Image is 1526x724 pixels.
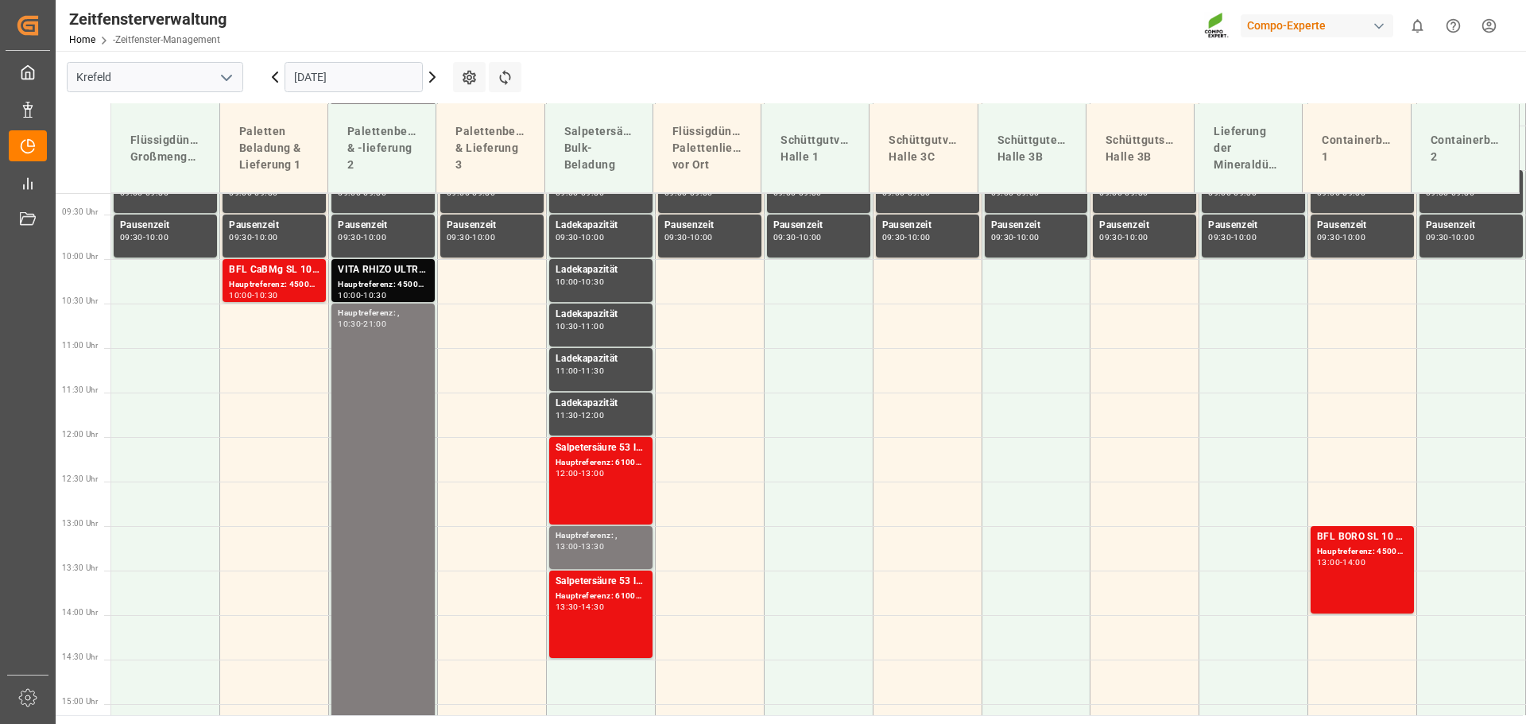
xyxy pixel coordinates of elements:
font: 09:30 [338,232,361,242]
font: 14:30 [581,602,604,612]
font: 09:30 [664,232,687,242]
font: - [361,232,363,242]
font: 10:00 [581,232,604,242]
font: Ladekapazität [556,397,618,408]
font: 09:30 [229,232,252,242]
font: - [1013,232,1016,242]
font: 09:30 [447,232,470,242]
font: Salpetersäure 53 lose [556,575,652,587]
font: Pausenzeit [773,219,823,230]
font: 13:30 Uhr [62,563,98,572]
font: 09:30 [120,232,143,242]
font: Hauptreferenz: , [556,531,618,540]
font: 12:00 Uhr [62,430,98,439]
font: 09:30 [556,232,579,242]
font: Ladekapazität [556,308,618,319]
font: Pausenzeit [1208,219,1258,230]
font: - [1340,557,1342,567]
font: 10:00 [1451,232,1474,242]
font: Salpetersäure 53 lose [556,442,652,453]
font: - [1231,232,1234,242]
font: 10:00 [145,232,168,242]
font: - [470,232,472,242]
font: 10:00 [556,277,579,287]
font: 09:30 [882,232,905,242]
button: Menü öffnen [214,65,238,90]
font: Palettenbeladung & Lieferung 3 [455,125,556,171]
font: - [361,319,363,329]
font: 11:00 Uhr [62,341,98,350]
font: - [361,290,363,300]
font: 10:00 [363,232,386,242]
font: Containerbeladung 1 [1322,134,1428,163]
font: 10:00 [1125,232,1148,242]
font: 14:00 [1342,557,1365,567]
font: 10:30 [363,290,386,300]
font: Palettenbeladung & -lieferung 2 [347,125,447,171]
font: 11:00 [556,366,579,376]
font: Pausenzeit [991,219,1041,230]
font: 10:30 [338,319,361,329]
font: Pausenzeit [664,219,715,230]
font: 10:00 [1342,232,1365,242]
font: Flüssigdünger-Palettenlieferung vor Ort [672,125,771,171]
font: 10:30 [581,277,604,287]
font: 10:30 [254,290,277,300]
font: - [796,232,799,242]
font: Hauptreferenz: 6100002067, 2000001558 [556,591,720,600]
font: 10:00 [908,232,931,242]
font: Pausenzeit [1317,219,1367,230]
font: Pausenzeit [229,219,279,230]
font: 13:00 Uhr [62,519,98,528]
font: Pausenzeit [447,219,497,230]
font: 09:30 Uhr [62,207,98,216]
font: Hauptreferenz: 4500000857, 2000000778 [1317,547,1481,556]
font: - [579,541,581,552]
font: - [1449,232,1451,242]
font: Paletten Beladung & Lieferung 1 [239,125,304,171]
font: 12:00 [581,410,604,420]
font: 13:00 [581,468,604,478]
font: 10:00 [254,232,277,242]
font: 10:30 Uhr [62,296,98,305]
font: Hauptreferenz: 4500000923, 2000000231 [229,280,393,288]
input: Zum Suchen/Auswählen eingeben [67,62,243,92]
font: - [1340,232,1342,242]
font: 11:30 [581,366,604,376]
font: 09:30 [1099,232,1122,242]
font: 10:00 [1017,232,1040,242]
font: Salpetersäure-Bulk-Beladung [564,125,647,171]
font: Ladekapazität [556,264,618,275]
font: Pausenzeit [338,219,388,230]
font: Compo-Experte [1247,19,1326,32]
font: Schüttgutschiffentladung Halle 3B [1106,134,1248,163]
font: - [579,602,581,612]
font: 10:30 [556,321,579,331]
font: Hauptreferenz: 6100002071, 2000001560 [556,458,720,467]
font: BFL CaBMg SL 1000L IBC [229,264,349,275]
font: 13:00 [1317,557,1340,567]
font: - [252,232,254,242]
font: 14:30 Uhr [62,652,98,661]
font: 12:30 Uhr [62,474,98,483]
font: 09:30 [1317,232,1340,242]
font: - [252,290,254,300]
font: 09:30 [991,232,1014,242]
font: - [1122,232,1125,242]
font: 13:30 [556,602,579,612]
font: - [687,232,690,242]
font: Hauptreferenz: , [338,308,400,317]
font: Flüssigdünger-Großmengenlieferung [130,134,250,163]
font: Ladekapazität [556,353,618,364]
button: Compo-Experte [1241,10,1400,41]
a: Home [69,34,95,45]
input: TT.MM.JJJJ [285,62,423,92]
font: 21:00 [363,319,386,329]
font: Pausenzeit [882,219,932,230]
font: 10:00 Uhr [62,252,98,261]
font: 09:30 [1426,232,1449,242]
font: 12:00 [556,468,579,478]
font: - [143,232,145,242]
font: - [579,468,581,478]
